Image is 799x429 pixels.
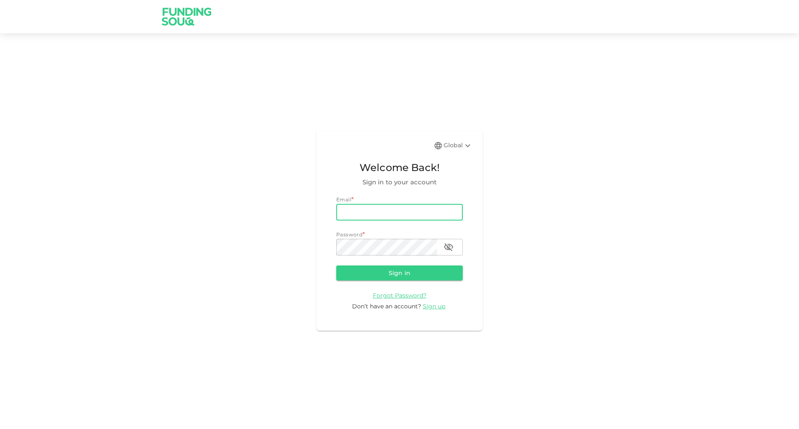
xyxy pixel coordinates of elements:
[336,239,437,255] input: password
[352,303,421,310] span: Don’t have an account?
[423,303,445,310] span: Sign up
[373,291,427,299] a: Forgot Password?
[336,196,351,203] span: Email
[444,141,473,151] div: Global
[336,204,463,221] input: email
[336,160,463,176] span: Welcome Back!
[373,292,427,299] span: Forgot Password?
[336,231,362,238] span: Password
[336,265,463,280] button: Sign in
[336,177,463,187] span: Sign in to your account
